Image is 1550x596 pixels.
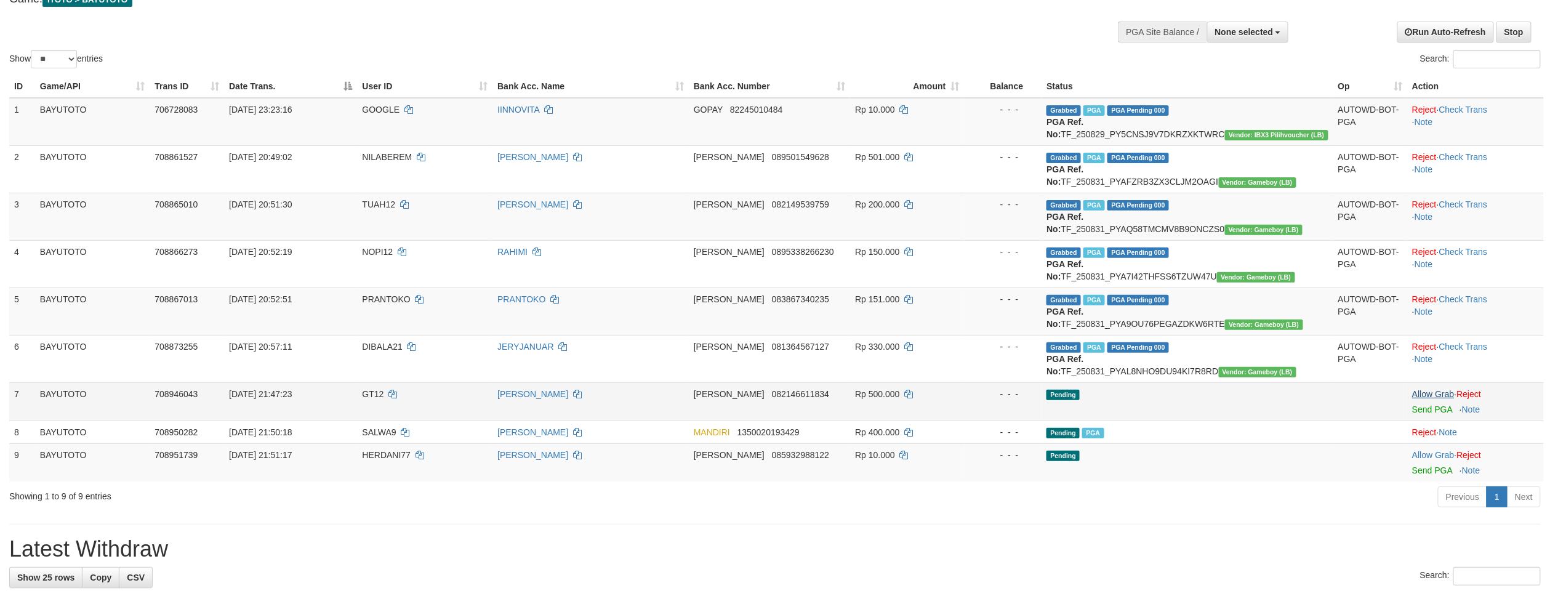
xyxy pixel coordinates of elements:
a: Note [1415,307,1433,316]
b: PGA Ref. No: [1046,259,1083,281]
span: Rp 151.000 [855,294,899,304]
a: Previous [1438,486,1487,507]
span: 708950282 [155,427,198,437]
span: Pending [1046,451,1080,461]
td: 9 [9,443,35,481]
label: Search: [1420,50,1541,68]
a: CSV [119,567,153,588]
span: [PERSON_NAME] [694,342,765,352]
span: 706728083 [155,105,198,115]
span: Marked by aeojona [1083,105,1105,116]
span: Copy 082149539759 to clipboard [772,199,829,209]
span: 708873255 [155,342,198,352]
span: 708865010 [155,199,198,209]
a: Reject [1412,152,1437,162]
span: Vendor URL: https://dashboard.q2checkout.com/secure [1217,272,1295,283]
span: [DATE] 21:50:18 [229,427,292,437]
span: Copy 083867340235 to clipboard [772,294,829,304]
span: GT12 [363,389,384,399]
span: [DATE] 20:57:11 [229,342,292,352]
span: [PERSON_NAME] [694,199,765,209]
a: [PERSON_NAME] [497,199,568,209]
span: Vendor URL: https://dashboard.q2checkout.com/secure [1225,130,1328,140]
a: Allow Grab [1412,450,1454,460]
td: BAYUTOTO [35,288,150,335]
a: Reject [1412,105,1437,115]
div: - - - [970,426,1037,438]
td: BAYUTOTO [35,443,150,481]
a: Copy [82,567,119,588]
span: [PERSON_NAME] [694,152,765,162]
td: BAYUTOTO [35,335,150,382]
th: Trans ID: activate to sort column ascending [150,75,224,98]
td: 7 [9,382,35,421]
td: 8 [9,421,35,443]
th: Amount: activate to sort column ascending [850,75,964,98]
a: Reject [1412,199,1437,209]
td: BAYUTOTO [35,98,150,146]
th: Bank Acc. Number: activate to sort column ascending [689,75,850,98]
span: Vendor URL: https://dashboard.q2checkout.com/secure [1219,367,1296,377]
b: PGA Ref. No: [1046,354,1083,376]
span: HERDANI77 [363,450,411,460]
span: · [1412,450,1456,460]
span: Grabbed [1046,342,1081,353]
a: Reject [1412,427,1437,437]
td: BAYUTOTO [35,240,150,288]
div: - - - [970,293,1037,305]
th: Action [1407,75,1544,98]
span: PGA Pending [1107,105,1169,116]
span: CSV [127,573,145,582]
a: Check Trans [1439,199,1488,209]
label: Show entries [9,50,103,68]
th: Bank Acc. Name: activate to sort column ascending [492,75,689,98]
span: Grabbed [1046,200,1081,211]
span: PRANTOKO [363,294,411,304]
span: [DATE] 21:47:23 [229,389,292,399]
a: Note [1415,117,1433,127]
span: Copy 0895338266230 to clipboard [772,247,834,257]
div: - - - [970,151,1037,163]
span: [DATE] 20:52:51 [229,294,292,304]
a: [PERSON_NAME] [497,389,568,399]
a: Note [1462,405,1480,414]
td: 3 [9,193,35,240]
td: · · [1407,145,1544,193]
a: PRANTOKO [497,294,545,304]
span: None selected [1215,27,1274,37]
td: · [1407,421,1544,443]
td: BAYUTOTO [35,421,150,443]
span: Copy 1350020193429 to clipboard [737,427,800,437]
td: AUTOWD-BOT-PGA [1333,240,1408,288]
a: Send PGA [1412,465,1452,475]
td: TF_250831_PYA7I42THFSS6TZUW47U [1042,240,1333,288]
span: PGA Pending [1107,153,1169,163]
span: Show 25 rows [17,573,74,582]
td: 4 [9,240,35,288]
span: Marked by aeojona [1083,342,1105,353]
span: Copy 082146611834 to clipboard [772,389,829,399]
span: Marked by aeojona [1083,153,1105,163]
span: Marked by aeojona [1083,200,1105,211]
a: Check Trans [1439,152,1488,162]
span: Grabbed [1046,105,1081,116]
span: Marked by aeojona [1083,248,1105,258]
a: Show 25 rows [9,567,82,588]
span: Copy 089501549628 to clipboard [772,152,829,162]
input: Search: [1453,567,1541,586]
span: MANDIRI [694,427,730,437]
span: Rp 10.000 [855,450,895,460]
span: [DATE] 20:51:30 [229,199,292,209]
th: Status [1042,75,1333,98]
span: Pending [1046,428,1080,438]
span: PGA Pending [1107,295,1169,305]
a: RAHIMI [497,247,528,257]
th: Balance [965,75,1042,98]
span: Rp 501.000 [855,152,899,162]
span: TUAH12 [363,199,396,209]
td: 1 [9,98,35,146]
a: Note [1439,427,1458,437]
td: TF_250831_PYAL8NHO9DU94KI7R8RD [1042,335,1333,382]
a: Next [1507,486,1541,507]
a: Check Trans [1439,105,1488,115]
